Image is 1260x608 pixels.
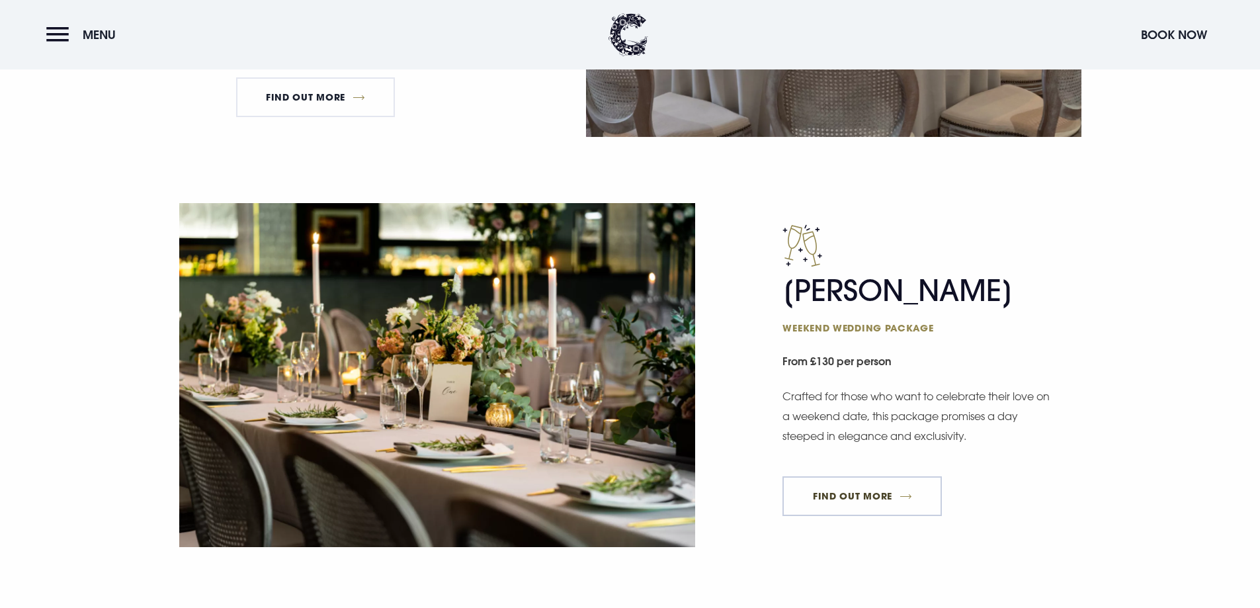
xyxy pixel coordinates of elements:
[236,77,396,117] a: FIND OUT MORE
[782,386,1054,447] p: Crafted for those who want to celebrate their love on a weekend date, this package promises a day...
[83,27,116,42] span: Menu
[782,476,942,516] a: FIND OUT MORE
[1134,21,1214,49] button: Book Now
[782,322,1040,334] span: Weekend wedding package
[609,13,648,56] img: Clandeboye Lodge
[46,21,122,49] button: Menu
[179,203,695,547] img: Reception set up at a Wedding Venue Northern Ireland
[782,348,1081,378] small: From £130 per person
[782,273,1040,334] h2: [PERSON_NAME]
[782,224,822,267] img: Champagne icon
